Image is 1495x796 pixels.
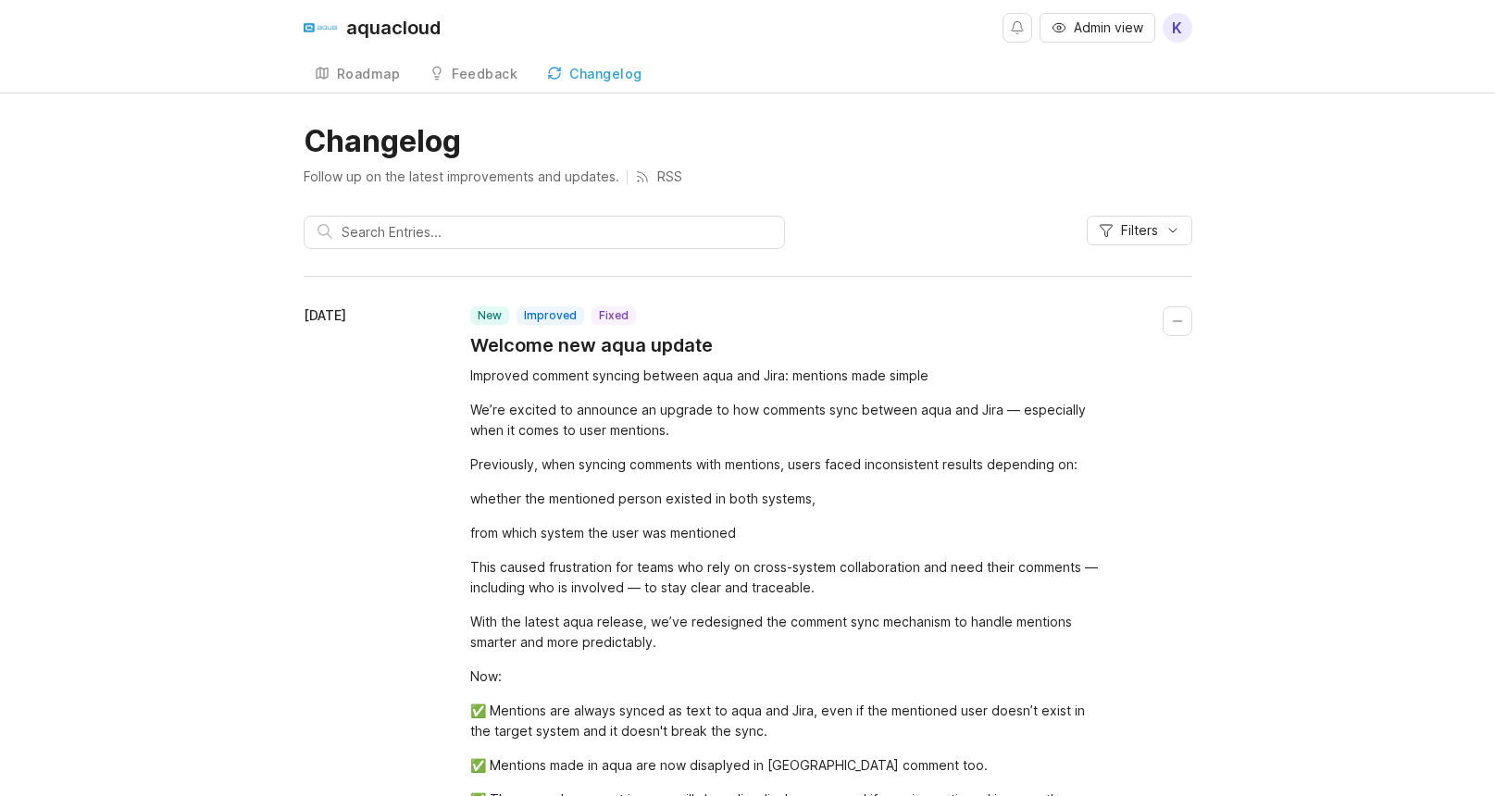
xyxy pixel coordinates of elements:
p: new [478,308,502,323]
div: We’re excited to announce an upgrade to how comments sync between aqua and Jira — especially when... [470,400,1100,441]
div: Improved comment syncing between aqua and Jira: mentions made simple [470,366,1100,386]
h1: Changelog [304,123,1192,160]
a: Feedback [418,56,529,93]
button: Notifications [1003,13,1032,43]
button: Collapse changelog entry [1163,306,1192,336]
button: Admin view [1040,13,1155,43]
p: fixed [599,308,629,323]
div: With the latest aqua release, we’ve redesigned the comment sync mechanism to handle mentions smar... [470,612,1100,653]
p: RSS [657,168,682,186]
div: Feedback [452,68,517,81]
img: aquacloud logo [304,11,337,44]
p: improved [524,308,577,323]
a: Welcome new aqua update [470,332,713,358]
div: This caused frustration for teams who rely on cross-system collaboration and need their comments ... [470,557,1100,598]
button: Filters [1087,216,1192,245]
div: Previously, when syncing comments with mentions, users faced inconsistent results depending on: [470,454,1100,475]
p: Follow up on the latest improvements and updates. [304,168,619,186]
span: K [1172,17,1182,39]
input: Search Entries... [342,222,771,243]
a: Roadmap [304,56,412,93]
a: RSS [635,168,682,186]
time: [DATE] [304,307,346,323]
div: Changelog [569,68,642,81]
div: Roadmap [337,68,401,81]
span: Admin view [1074,19,1143,37]
a: Changelog [536,56,654,93]
div: ✅ Mentions made in aqua are now disaplyed in [GEOGRAPHIC_DATA] comment too. [470,755,1100,776]
div: whether the mentioned person existed in both systems, [470,489,1100,509]
div: Now: [470,666,1100,687]
div: aquacloud [346,19,441,37]
button: K [1163,13,1192,43]
div: ✅ Mentions are always synced as text to aqua and Jira, even if the mentioned user doesn’t exist i... [470,701,1100,741]
span: Filters [1121,221,1158,240]
div: from which system the user was mentioned [470,523,1100,543]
